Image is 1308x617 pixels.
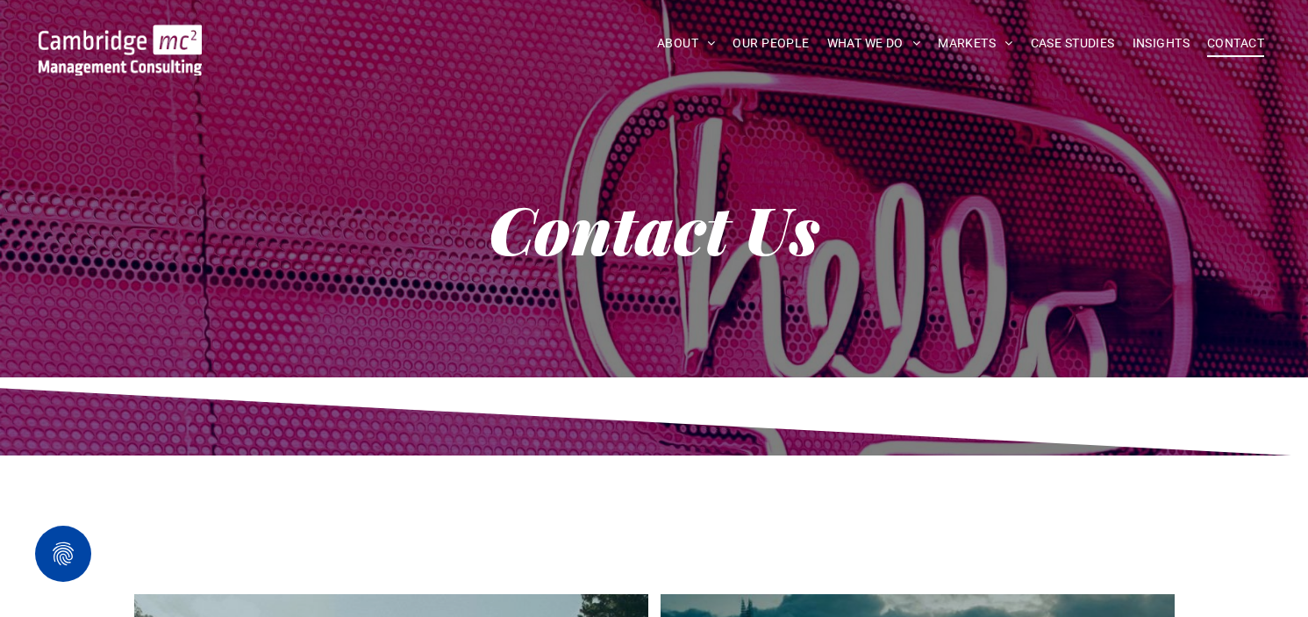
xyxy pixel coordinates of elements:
[1022,30,1124,57] a: CASE STUDIES
[929,30,1021,57] a: MARKETS
[648,30,725,57] a: ABOUT
[39,27,202,46] a: Your Business Transformed | Cambridge Management Consulting
[1198,30,1273,57] a: CONTACT
[724,30,818,57] a: OUR PEOPLE
[39,25,202,75] img: Go to Homepage
[818,30,930,57] a: WHAT WE DO
[1124,30,1198,57] a: INSIGHTS
[489,184,729,272] strong: Contact
[744,184,819,272] strong: Us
